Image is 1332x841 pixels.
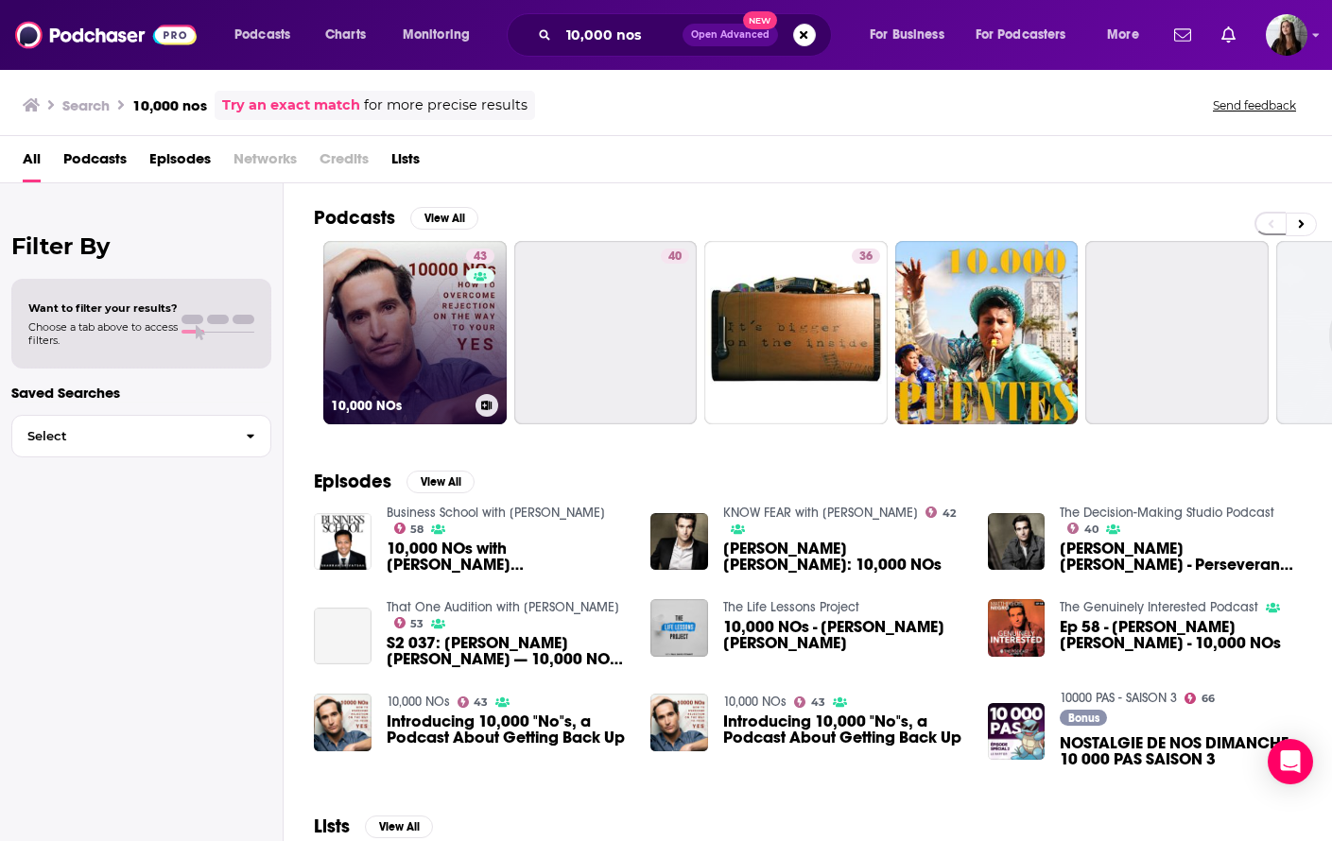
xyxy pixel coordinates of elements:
a: Introducing 10,000 "No"s, a Podcast About Getting Back Up [387,713,629,746]
button: Send feedback [1207,97,1302,113]
a: 40 [514,241,698,424]
img: Introducing 10,000 "No"s, a Podcast About Getting Back Up [650,694,708,751]
h3: Search [62,96,110,114]
button: Select [11,415,271,457]
span: 53 [410,620,424,628]
a: EpisodesView All [314,470,475,493]
span: Ep 58 - [PERSON_NAME] [PERSON_NAME] - 10,000 NOs [1060,619,1302,651]
a: 43 [458,696,489,708]
span: [PERSON_NAME] [PERSON_NAME]: 10,000 NOs [723,541,965,573]
span: 66 [1202,695,1215,703]
span: 43 [811,698,825,707]
span: 40 [668,248,682,266]
a: ListsView All [314,815,433,838]
span: S2 037: [PERSON_NAME] [PERSON_NAME] — 10,000 NOs: Enjoying the Journey More than the Win [387,635,629,667]
button: open menu [856,20,968,50]
a: Charts [313,20,377,50]
button: open menu [221,20,315,50]
span: Want to filter your results? [28,301,178,315]
a: Business School with Sharran Srivatsaa [387,505,605,521]
a: 40 [1067,523,1098,534]
img: 10,000 NOs - Matthew Del Negro [650,599,708,657]
a: Introducing 10,000 "No"s, a Podcast About Getting Back Up [723,713,965,746]
img: Matthew Del Negro - Perseverance and "10,000 Nos" [988,513,1046,571]
span: Podcasts [63,144,127,182]
button: open menu [389,20,494,50]
h2: Lists [314,815,350,838]
button: View All [410,207,478,230]
span: More [1107,22,1139,48]
span: Credits [320,144,369,182]
span: 40 [1084,525,1098,534]
div: Search podcasts, credits, & more... [525,13,850,57]
h3: 10,000 NOs [331,398,468,414]
a: S2 037: Matthew Del Negro — 10,000 NOs: Enjoying the Journey More than the Win [314,608,372,665]
a: 40 [661,249,689,264]
span: 43 [474,698,488,707]
button: View All [365,815,433,838]
img: Matt Del Negro: 10,000 NOs [650,513,708,571]
span: For Business [870,22,944,48]
span: 10,000 NOs - [PERSON_NAME] [PERSON_NAME] [723,619,965,651]
h2: Filter By [11,232,271,260]
a: Show notifications dropdown [1167,19,1199,51]
button: open menu [1094,20,1163,50]
span: Open Advanced [691,30,770,40]
a: 42 [925,506,956,518]
span: NOSTALGIE DE NOS DIMANCHE - 10 000 PAS SAISON 3 [1060,735,1302,767]
a: 10000 PAS - SAISON 3 [1060,690,1177,706]
a: 53 [394,617,424,628]
a: 66 [1185,693,1215,704]
span: 58 [410,525,424,534]
a: Matthew Del Negro - Perseverance and "10,000 Nos" [1060,541,1302,573]
span: New [743,11,777,29]
a: Episodes [149,144,211,182]
a: 10,000 NOs - Matthew Del Negro [723,619,965,651]
span: Bonus [1068,712,1099,724]
h2: Podcasts [314,206,395,230]
a: Matt Del Negro: 10,000 NOs [723,541,965,573]
a: S2 037: Matthew Del Negro — 10,000 NOs: Enjoying the Journey More than the Win [387,635,629,667]
span: 42 [943,509,956,518]
span: Select [12,430,231,442]
a: 10,000 NOs [723,694,787,710]
span: 36 [859,248,873,266]
a: The Life Lessons Project [723,599,859,615]
span: for more precise results [364,94,528,116]
div: Open Intercom Messenger [1268,739,1313,784]
a: PodcastsView All [314,206,478,230]
h2: Episodes [314,470,391,493]
a: The Genuinely Interested Podcast [1060,599,1258,615]
button: View All [407,471,475,493]
a: 43 [794,696,825,708]
a: 10,000 NOs [387,694,450,710]
img: Introducing 10,000 "No"s, a Podcast About Getting Back Up [314,694,372,751]
span: Charts [325,22,366,48]
a: 58 [394,523,424,534]
img: Podchaser - Follow, Share and Rate Podcasts [15,17,197,53]
span: All [23,144,41,182]
button: Open AdvancedNew [683,24,778,46]
a: 36 [704,241,888,424]
span: Networks [234,144,297,182]
a: 4310,000 NOs [323,241,507,424]
span: Lists [391,144,420,182]
a: Ep 58 - Matthew Del Negro - 10,000 NOs [1060,619,1302,651]
button: open menu [963,20,1094,50]
img: NOSTALGIE DE NOS DIMANCHE - 10 000 PAS SAISON 3 [988,703,1046,761]
img: Ep 58 - Matthew Del Negro - 10,000 NOs [988,599,1046,657]
span: [PERSON_NAME] [PERSON_NAME] - Perseverance and "10,000 Nos" [1060,541,1302,573]
img: 10,000 NOs with Matt Del Negro [314,513,372,571]
input: Search podcasts, credits, & more... [559,20,683,50]
span: For Podcasters [976,22,1066,48]
a: 43 [466,249,494,264]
